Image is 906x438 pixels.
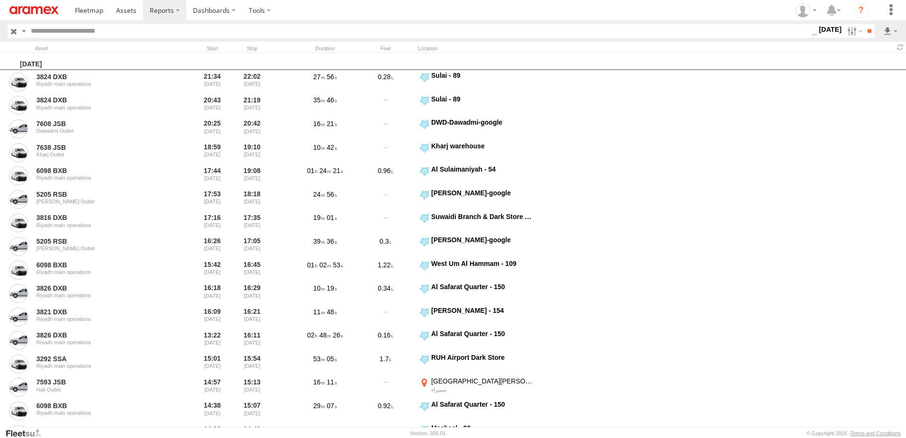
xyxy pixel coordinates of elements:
div: Al Safarat Quarter - 150 [431,329,535,338]
div: Entered prior to selected date range [194,71,230,93]
div: Hail Outlet [36,387,166,392]
div: 15:13 [DATE] [234,377,270,399]
div: 19:10 [DATE] [234,142,270,164]
div: Entered prior to selected date range [194,189,230,210]
div: West Um Al Hammam - 109 [431,259,535,268]
div: 0.34 [357,283,414,304]
span: 01 [327,214,337,221]
span: 26 [333,331,343,339]
div: Entered prior to selected date range [194,400,230,422]
span: 10 [313,284,325,292]
label: Click to View Event Location [418,142,536,164]
div: Al Sulaimaniyah - 54 [431,165,535,173]
a: 3816 DXB [36,213,166,222]
span: 56 [327,191,337,198]
span: 02 [319,261,331,269]
div: Riyadh main operations [36,175,166,181]
div: Riyadh main operations [36,269,166,275]
div: 17:05 [DATE] [234,236,270,257]
div: Riyadh main operations [36,363,166,369]
a: 6098 BXB [36,261,166,269]
label: Click to View Event Location [418,189,536,210]
div: 0.96 [357,165,414,187]
div: Entered prior to selected date range [194,212,230,234]
div: © Copyright 2025 - [806,430,901,436]
span: 10 [313,144,325,151]
span: 24 [327,426,337,433]
div: Entered prior to selected date range [194,236,230,257]
div: Riyadh main operations [36,316,166,322]
div: Entered prior to selected date range [194,377,230,399]
div: Entered prior to selected date range [194,283,230,304]
div: Sulai - 89 [431,71,535,80]
div: [PERSON_NAME] Outlet [36,199,166,204]
div: 0.16 [357,329,414,351]
label: Click to View Event Location [418,236,536,257]
div: [PERSON_NAME] - 154 [431,306,535,315]
a: 3826 DXB [36,331,166,339]
span: 21 [327,120,337,128]
label: Search Query [20,24,27,38]
img: aramex-logo.svg [9,6,59,14]
label: Click to View Event Location [418,118,536,140]
div: Entered prior to selected date range [194,259,230,281]
div: 16:29 [DATE] [234,283,270,304]
div: 17:35 [DATE] [234,212,270,234]
div: Suwaidi Branch & Dark Store RUH [431,212,535,221]
span: 01 [307,261,317,269]
span: 21 [333,167,343,174]
div: Entered prior to selected date range [194,118,230,140]
div: Mashael - 90 [431,424,535,432]
span: 46 [327,96,337,104]
div: Entered prior to selected date range [194,353,230,375]
div: Entered prior to selected date range [194,95,230,117]
div: 15:54 [DATE] [234,353,270,375]
a: Visit our Website [5,429,49,438]
a: 6098 BXB [36,166,166,175]
label: Export results as... [882,24,898,38]
div: 18:18 [DATE] [234,189,270,210]
span: 36 [327,237,337,245]
span: 42 [327,144,337,151]
span: 02 [307,331,317,339]
div: Entered prior to selected date range [194,329,230,351]
span: 48 [327,308,337,316]
div: سميراء [431,386,535,393]
span: 24 [319,167,331,174]
div: 1.7 [357,353,414,375]
div: Al Safarat Quarter - 150 [431,283,535,291]
label: Click to View Event Location [418,71,536,93]
span: 05 [327,355,337,363]
div: [PERSON_NAME] Outlet [36,246,166,251]
div: Kharj warehouse [431,142,535,150]
div: 0.3 [357,236,414,257]
a: 3826 DXB [36,284,166,292]
span: 15 [313,426,325,433]
label: Click to View Event Location [418,329,536,351]
div: [PERSON_NAME]-google [431,236,535,244]
a: 7593 JSB [36,378,166,386]
label: Click to View Event Location [418,212,536,234]
label: Search Filter Options [843,24,864,38]
span: 16 [313,378,325,386]
a: 3821 DXB [36,308,166,316]
label: Click to View Event Location [418,353,536,375]
span: 01 [307,167,317,174]
span: 29 [313,402,325,410]
div: Version: 305.01 [410,430,446,436]
span: 27 [313,73,325,81]
label: [DATE] [817,24,843,35]
div: 19:08 [DATE] [234,165,270,187]
a: 6098 BXB [36,401,166,410]
a: 3824 DXB [36,96,166,104]
div: 16:45 [DATE] [234,259,270,281]
span: 48 [319,331,331,339]
span: 07 [327,402,337,410]
div: [PERSON_NAME]-google [431,189,535,197]
div: 0.28 [357,71,414,93]
span: 53 [333,261,343,269]
span: 39 [313,237,325,245]
i: ? [853,3,869,18]
div: [GEOGRAPHIC_DATA][PERSON_NAME] [431,377,535,385]
a: Terms and Conditions [851,430,901,436]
